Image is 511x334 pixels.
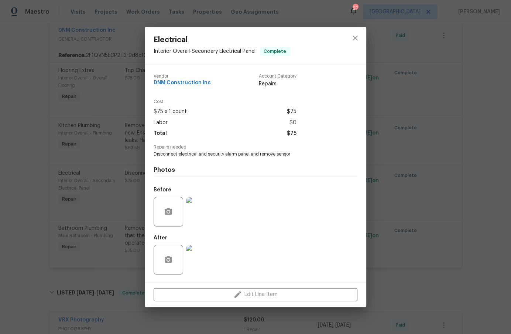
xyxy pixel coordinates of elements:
[154,117,168,128] span: Labor
[261,48,289,55] span: Complete
[154,74,211,79] span: Vendor
[154,145,357,150] span: Repairs needed
[154,80,211,86] span: DNM Construction Inc
[154,187,171,192] h5: Before
[258,74,296,79] span: Account Category
[258,80,296,88] span: Repairs
[154,106,187,117] span: $75 x 1 count
[154,99,296,104] span: Cost
[346,29,364,47] button: close
[353,4,358,12] div: 27
[287,106,296,117] span: $75
[154,151,337,157] span: Disconnect electrical and security alarm panel and remove sensor
[287,128,296,139] span: $75
[154,235,167,241] h5: After
[154,128,167,139] span: Total
[154,36,290,44] span: Electrical
[154,166,357,174] h4: Photos
[154,49,255,54] span: Interior Overall - Secondary Electrical Panel
[289,117,296,128] span: $0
